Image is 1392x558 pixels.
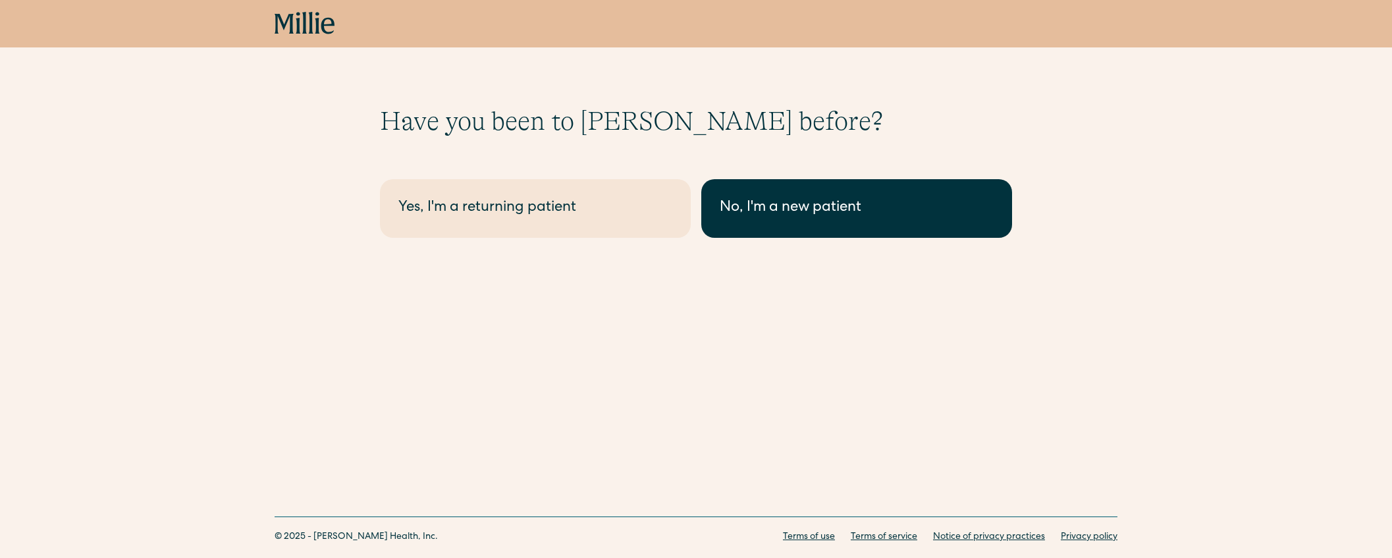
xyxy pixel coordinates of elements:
div: Yes, I'm a returning patient [398,198,672,219]
a: No, I'm a new patient [701,179,1012,238]
div: © 2025 - [PERSON_NAME] Health, Inc. [275,530,438,544]
a: Privacy policy [1061,530,1117,544]
a: Yes, I'm a returning patient [380,179,691,238]
a: Terms of service [851,530,917,544]
h1: Have you been to [PERSON_NAME] before? [380,105,1012,137]
div: No, I'm a new patient [720,198,994,219]
a: Notice of privacy practices [933,530,1045,544]
a: Terms of use [783,530,835,544]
